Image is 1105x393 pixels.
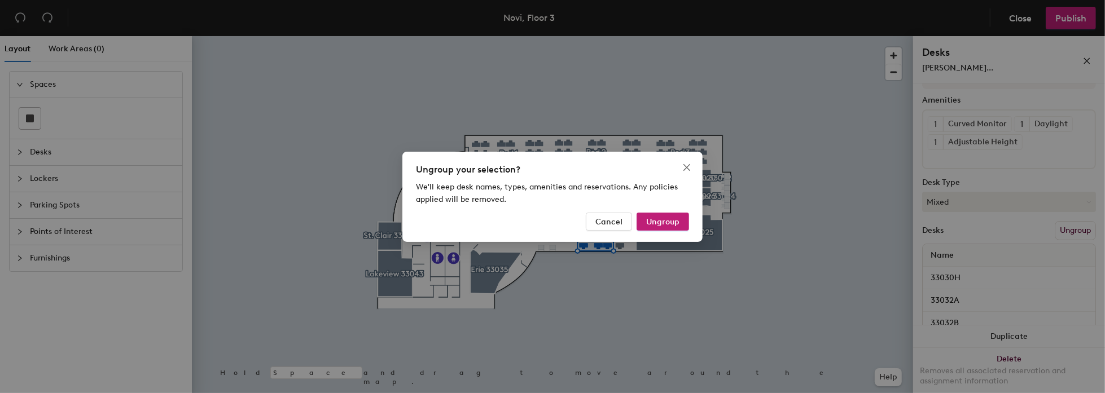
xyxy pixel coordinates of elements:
button: Cancel [586,213,632,231]
span: Close [678,163,696,172]
span: We'll keep desk names, types, amenities and reservations. Any policies applied will be removed. [416,182,678,204]
span: close [682,163,691,172]
span: Ungroup [646,217,679,226]
button: Close [678,158,696,176]
button: Ungroup [637,213,689,231]
div: Ungroup your selection? [416,163,689,176]
span: Cancel [595,217,622,226]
